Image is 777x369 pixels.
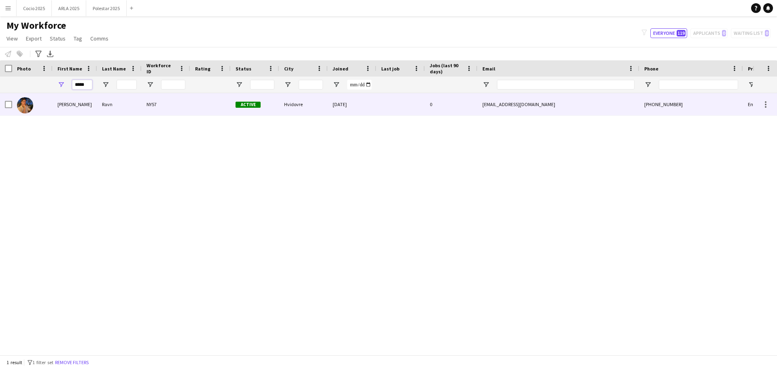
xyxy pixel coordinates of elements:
[299,80,323,90] input: City Filter Input
[478,93,639,115] div: [EMAIL_ADDRESS][DOMAIN_NAME]
[17,66,31,72] span: Photo
[425,93,478,115] div: 0
[86,0,127,16] button: Polestar 2025
[333,81,340,88] button: Open Filter Menu
[236,66,251,72] span: Status
[6,19,66,32] span: My Workforce
[74,35,82,42] span: Tag
[482,66,495,72] span: Email
[17,0,52,16] button: Cocio 2025
[32,359,53,365] span: 1 filter set
[146,81,154,88] button: Open Filter Menu
[328,93,376,115] div: [DATE]
[102,66,126,72] span: Last Name
[57,66,82,72] span: First Name
[72,80,92,90] input: First Name Filter Input
[677,30,686,36] span: 119
[57,81,65,88] button: Open Filter Menu
[52,0,86,16] button: ARLA 2025
[279,93,328,115] div: Hvidovre
[146,62,176,75] span: Workforce ID
[17,97,33,113] img: Louie Ravn
[53,358,90,367] button: Remove filters
[284,66,293,72] span: City
[53,93,97,115] div: [PERSON_NAME]
[236,81,243,88] button: Open Filter Menu
[659,80,738,90] input: Phone Filter Input
[250,80,274,90] input: Status Filter Input
[102,81,109,88] button: Open Filter Menu
[26,35,42,42] span: Export
[381,66,399,72] span: Last job
[70,33,85,44] a: Tag
[644,81,652,88] button: Open Filter Menu
[45,49,55,59] app-action-btn: Export XLSX
[650,28,687,38] button: Everyone119
[142,93,190,115] div: NY57
[347,80,372,90] input: Joined Filter Input
[117,80,137,90] input: Last Name Filter Input
[23,33,45,44] a: Export
[482,81,490,88] button: Open Filter Menu
[50,35,66,42] span: Status
[3,33,21,44] a: View
[161,80,185,90] input: Workforce ID Filter Input
[236,102,261,108] span: Active
[497,80,635,90] input: Email Filter Input
[34,49,43,59] app-action-btn: Advanced filters
[430,62,463,75] span: Jobs (last 90 days)
[639,93,743,115] div: [PHONE_NUMBER]
[748,81,755,88] button: Open Filter Menu
[284,81,291,88] button: Open Filter Menu
[90,35,108,42] span: Comms
[97,93,142,115] div: Ravn
[87,33,112,44] a: Comms
[644,66,658,72] span: Phone
[195,66,210,72] span: Rating
[333,66,348,72] span: Joined
[6,35,18,42] span: View
[47,33,69,44] a: Status
[748,66,764,72] span: Profile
